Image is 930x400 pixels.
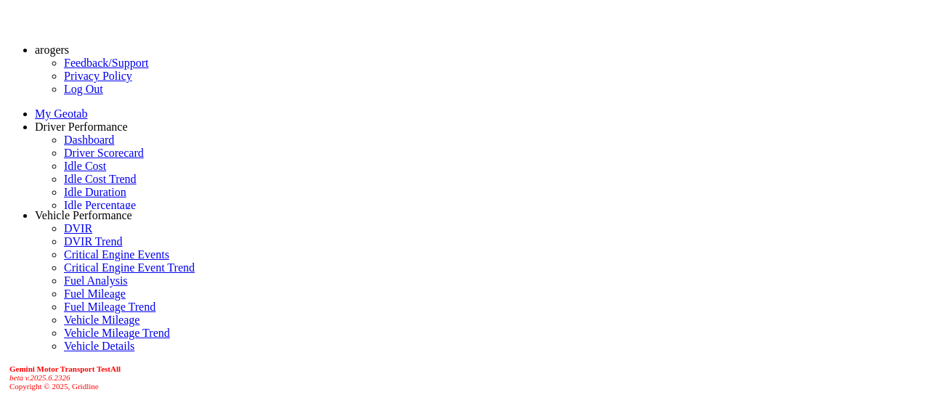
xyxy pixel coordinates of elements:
[64,134,114,146] a: Dashboard
[64,173,137,185] a: Idle Cost Trend
[64,287,126,300] a: Fuel Mileage
[64,160,106,172] a: Idle Cost
[64,147,144,159] a: Driver Scorecard
[64,70,132,82] a: Privacy Policy
[64,301,155,313] a: Fuel Mileage Trend
[35,44,69,56] a: arogers
[64,235,122,248] a: DVIR Trend
[9,373,70,382] i: beta v.2025.6.2326
[64,248,169,261] a: Critical Engine Events
[64,57,148,69] a: Feedback/Support
[64,199,136,211] a: Idle Percentage
[64,83,103,95] a: Log Out
[64,327,170,339] a: Vehicle Mileage Trend
[35,107,87,120] a: My Geotab
[35,121,128,133] a: Driver Performance
[9,364,121,373] b: Gemini Motor Transport TestAll
[64,314,139,326] a: Vehicle Mileage
[35,209,132,221] a: Vehicle Performance
[64,340,134,352] a: Vehicle Details
[64,274,128,287] a: Fuel Analysis
[9,364,924,391] div: Copyright © 2025, Gridline
[64,222,92,234] a: DVIR
[64,261,195,274] a: Critical Engine Event Trend
[64,186,126,198] a: Idle Duration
